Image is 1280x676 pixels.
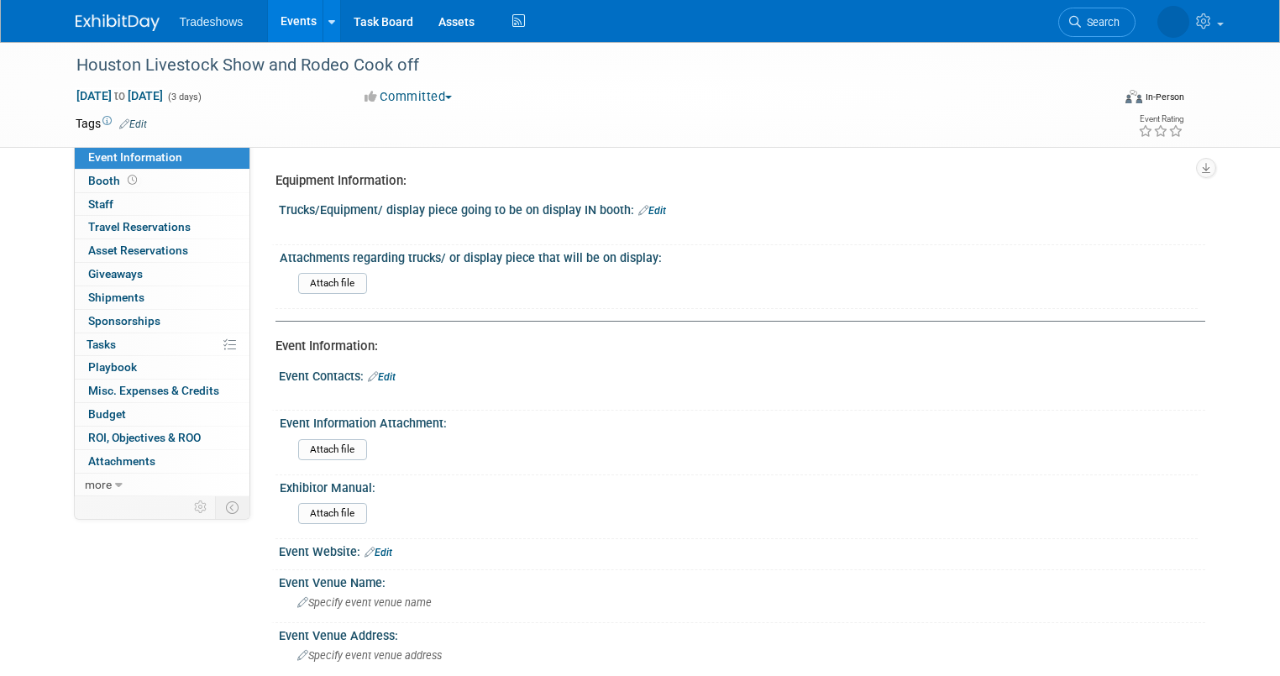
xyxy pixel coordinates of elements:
a: Tasks [75,333,249,356]
a: Edit [119,118,147,130]
span: ROI, Objectives & ROO [88,431,201,444]
div: Attachments regarding trucks/ or display piece that will be on display: [280,245,1198,266]
a: Booth [75,170,249,192]
span: Sponsorships [88,314,160,328]
td: Tags [76,115,147,132]
a: Event Information [75,146,249,169]
a: Edit [638,205,666,217]
span: [DATE] [DATE] [76,88,164,103]
span: to [112,89,128,102]
div: Event Rating [1138,115,1183,123]
span: more [85,478,112,491]
div: Event Information Attachment: [280,411,1198,432]
span: Staff [88,197,113,211]
span: Search [1081,16,1120,29]
div: Equipment Information: [275,172,1193,190]
span: Specify event venue address [297,649,442,662]
a: Shipments [75,286,249,309]
a: Edit [368,371,396,383]
button: Committed [359,88,459,106]
td: Toggle Event Tabs [215,496,249,518]
a: Asset Reservations [75,239,249,262]
a: Edit [365,547,392,558]
a: Misc. Expenses & Credits [75,380,249,402]
span: Tradeshows [180,15,244,29]
div: Event Information: [275,338,1193,355]
a: Search [1058,8,1136,37]
span: Budget [88,407,126,421]
a: Sponsorships [75,310,249,333]
td: Personalize Event Tab Strip [186,496,216,518]
a: Attachments [75,450,249,473]
div: Exhibitor Manual: [280,475,1198,496]
div: Houston Livestock Show and Rodeo Cook off [71,50,1090,81]
span: Misc. Expenses & Credits [88,384,219,397]
div: Event Website: [279,539,1205,561]
span: Attachments [88,454,155,468]
a: more [75,474,249,496]
span: Booth [88,174,140,187]
span: Asset Reservations [88,244,188,257]
a: Budget [75,403,249,426]
a: Staff [75,193,249,216]
span: Giveaways [88,267,143,280]
div: Event Venue Name: [279,570,1205,591]
span: Specify event venue name [297,596,432,609]
a: ROI, Objectives & ROO [75,427,249,449]
span: Travel Reservations [88,220,191,233]
span: Tasks [87,338,116,351]
div: Event Contacts: [279,364,1205,385]
img: Format-Inperson.png [1125,90,1142,103]
img: ExhibitDay [76,14,160,31]
span: Playbook [88,360,137,374]
a: Playbook [75,356,249,379]
div: Event Venue Address: [279,623,1205,644]
a: Travel Reservations [75,216,249,238]
span: (3 days) [166,92,202,102]
span: Shipments [88,291,144,304]
div: In-Person [1145,91,1184,103]
div: Trucks/Equipment/ display piece going to be on display IN booth: [279,197,1205,219]
span: Event Information [88,150,182,164]
a: Giveaways [75,263,249,286]
div: Event Format [1020,87,1184,113]
img: Kay Reynolds [1157,6,1189,38]
span: Booth not reserved yet [124,174,140,186]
